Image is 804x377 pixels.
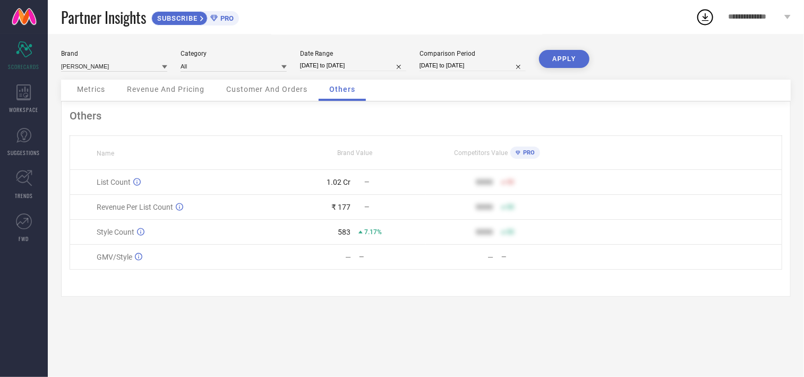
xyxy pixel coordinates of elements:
[97,203,173,211] span: Revenue Per List Count
[454,149,508,157] span: Competitors Value
[19,235,29,243] span: FWD
[331,203,350,211] div: ₹ 177
[97,228,134,236] span: Style Count
[476,178,493,186] div: 9999
[218,14,234,22] span: PRO
[97,253,132,261] span: GMV/Style
[539,50,589,68] button: APPLY
[10,106,39,114] span: WORKSPACE
[507,228,515,236] span: 50
[70,109,782,122] div: Others
[61,50,167,57] div: Brand
[488,253,494,261] div: —
[327,178,350,186] div: 1.02 Cr
[226,85,307,93] span: Customer And Orders
[127,85,204,93] span: Revenue And Pricing
[8,63,40,71] span: SCORECARDS
[97,150,114,157] span: Name
[507,203,515,211] span: 50
[8,149,40,157] span: SUGGESTIONS
[300,60,406,71] input: Select date range
[97,178,131,186] span: List Count
[61,6,146,28] span: Partner Insights
[696,7,715,27] div: Open download list
[364,228,382,236] span: 7.17%
[359,253,425,261] div: —
[337,149,372,157] span: Brand Value
[420,60,526,71] input: Select comparison period
[329,85,355,93] span: Others
[507,178,515,186] span: 50
[152,14,200,22] span: SUBSCRIBE
[338,228,350,236] div: 583
[345,253,351,261] div: —
[420,50,526,57] div: Comparison Period
[151,8,239,25] a: SUBSCRIBEPRO
[476,203,493,211] div: 9999
[300,50,406,57] div: Date Range
[520,149,535,156] span: PRO
[15,192,33,200] span: TRENDS
[476,228,493,236] div: 9999
[181,50,287,57] div: Category
[77,85,105,93] span: Metrics
[364,178,369,186] span: —
[502,253,568,261] div: —
[364,203,369,211] span: —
